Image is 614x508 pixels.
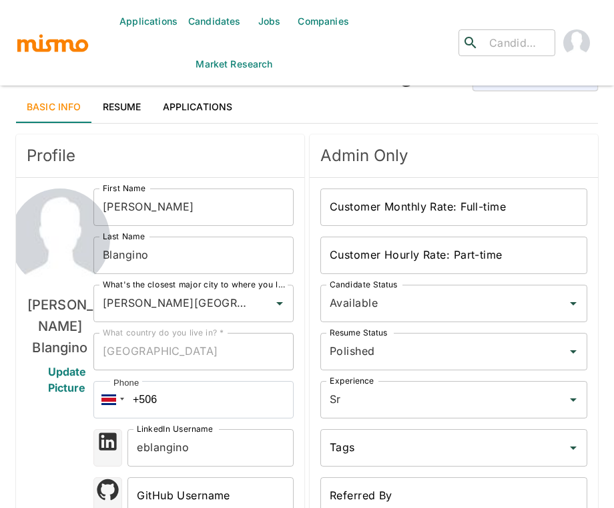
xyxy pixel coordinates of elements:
[27,145,294,166] span: Profile
[563,29,590,56] img: Carmen Vilachá
[103,182,145,194] label: First Name
[110,376,142,390] div: Phone
[564,390,583,409] button: Open
[484,33,549,52] input: Candidate search
[92,91,152,123] a: Resume
[555,21,598,64] button: account of current user
[564,294,583,313] button: Open
[320,145,587,166] span: Admin Only
[103,327,224,338] label: What country do you live in? *
[27,294,93,358] h6: [PERSON_NAME] Blangino
[10,188,110,289] img: Erick Blangino
[16,91,92,123] a: Basic Info
[330,279,397,290] label: Candidate Status
[32,364,102,396] span: Update Picture
[564,438,583,457] button: Open
[16,33,89,53] img: logo
[93,381,128,418] div: Costa Rica: + 506
[152,91,244,123] a: Applications
[270,294,289,313] button: Open
[330,375,374,386] label: Experience
[103,231,145,242] label: Last Name
[93,381,294,418] input: 1 (702) 123-4567
[137,423,213,434] label: LinkedIn Username
[103,279,286,290] label: What's the closest major city to where you live? *
[330,327,388,338] label: Resume Status
[564,342,583,361] button: Open
[190,43,278,86] a: Market Research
